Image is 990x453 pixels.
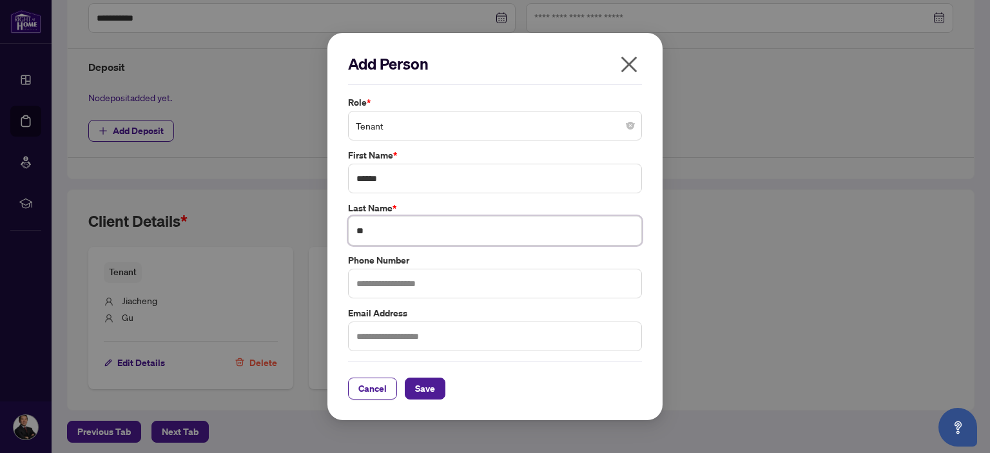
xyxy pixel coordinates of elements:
span: Save [415,378,435,399]
h2: Add Person [348,53,642,74]
label: First Name [348,148,642,162]
span: Cancel [358,378,387,399]
button: Save [405,378,445,400]
button: Cancel [348,378,397,400]
span: close [619,54,639,75]
label: Last Name [348,201,642,215]
span: close-circle [626,122,634,130]
label: Email Address [348,306,642,320]
span: Tenant [356,113,634,138]
label: Role [348,95,642,110]
label: Phone Number [348,253,642,267]
button: Open asap [938,408,977,447]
